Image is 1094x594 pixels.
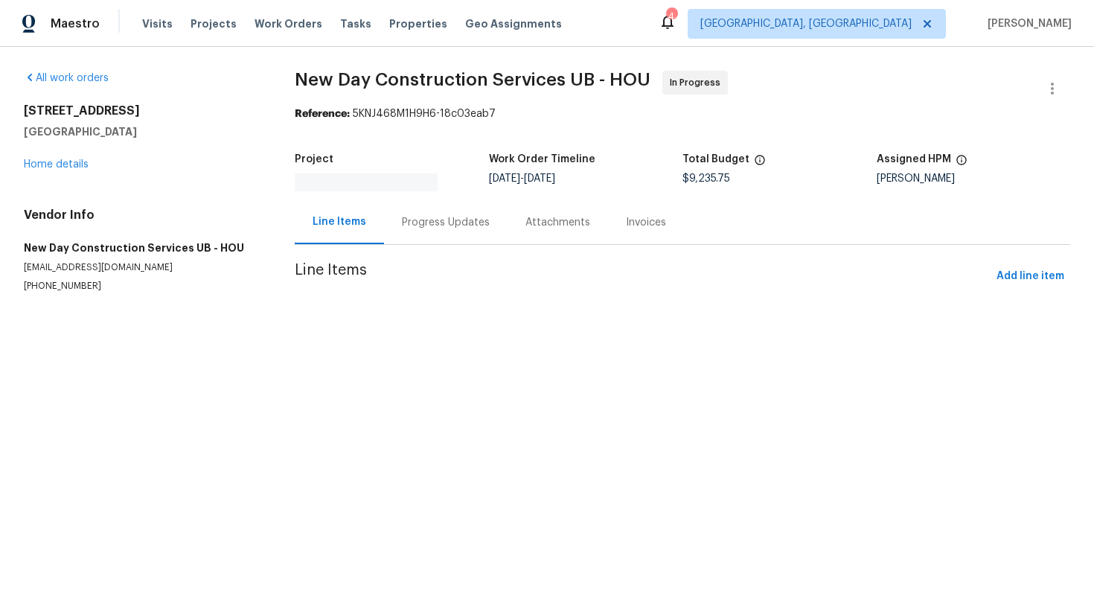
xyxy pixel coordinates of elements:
[525,215,590,230] div: Attachments
[24,159,89,170] a: Home details
[191,16,237,31] span: Projects
[295,263,991,290] span: Line Items
[700,16,912,31] span: [GEOGRAPHIC_DATA], [GEOGRAPHIC_DATA]
[754,154,766,173] span: The total cost of line items that have been proposed by Opendoor. This sum includes line items th...
[24,208,259,223] h4: Vendor Info
[24,73,109,83] a: All work orders
[295,154,333,165] h5: Project
[24,261,259,274] p: [EMAIL_ADDRESS][DOMAIN_NAME]
[24,124,259,139] h5: [GEOGRAPHIC_DATA]
[489,173,555,184] span: -
[682,154,749,165] h5: Total Budget
[877,154,951,165] h5: Assigned HPM
[389,16,447,31] span: Properties
[255,16,322,31] span: Work Orders
[666,9,676,24] div: 4
[997,267,1064,286] span: Add line item
[982,16,1072,31] span: [PERSON_NAME]
[402,215,490,230] div: Progress Updates
[24,280,259,293] p: [PHONE_NUMBER]
[465,16,562,31] span: Geo Assignments
[670,75,726,90] span: In Progress
[489,173,520,184] span: [DATE]
[524,173,555,184] span: [DATE]
[295,106,1070,121] div: 5KNJ468M1H9H6-18c03eab7
[682,173,730,184] span: $9,235.75
[313,214,366,229] div: Line Items
[991,263,1070,290] button: Add line item
[489,154,595,165] h5: Work Order Timeline
[51,16,100,31] span: Maestro
[295,71,650,89] span: New Day Construction Services UB - HOU
[24,240,259,255] h5: New Day Construction Services UB - HOU
[626,215,666,230] div: Invoices
[956,154,967,173] span: The hpm assigned to this work order.
[24,103,259,118] h2: [STREET_ADDRESS]
[340,19,371,29] span: Tasks
[142,16,173,31] span: Visits
[877,173,1071,184] div: [PERSON_NAME]
[295,109,350,119] b: Reference:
